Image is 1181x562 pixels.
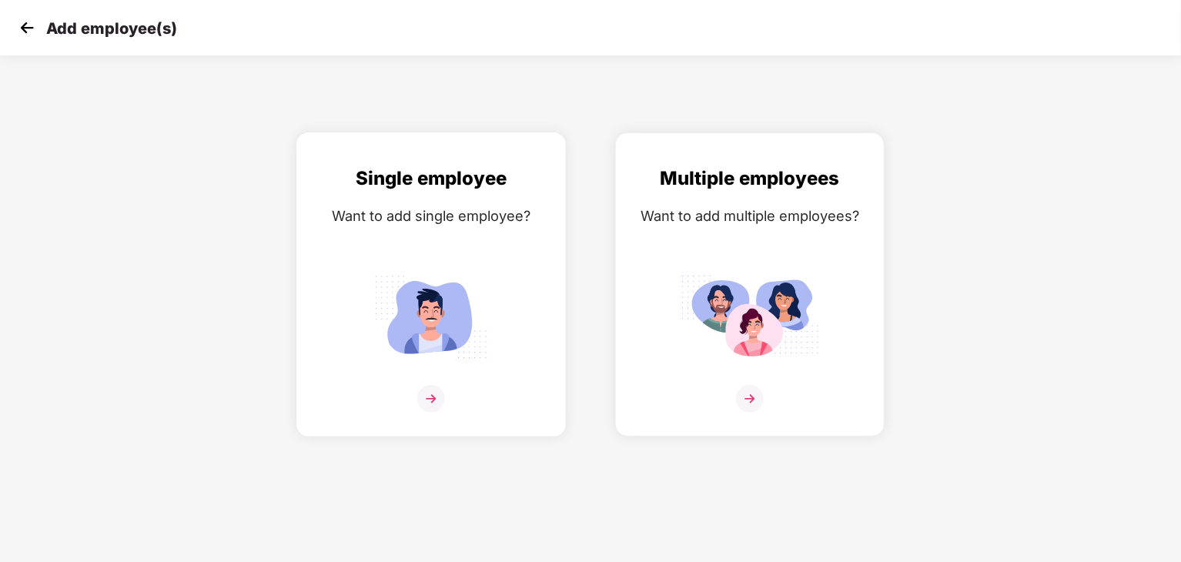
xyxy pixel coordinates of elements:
[362,269,500,365] img: svg+xml;base64,PHN2ZyB4bWxucz0iaHR0cDovL3d3dy53My5vcmcvMjAwMC9zdmciIGlkPSJTaW5nbGVfZW1wbG95ZWUiIH...
[313,164,550,193] div: Single employee
[46,19,177,38] p: Add employee(s)
[313,205,550,227] div: Want to add single employee?
[631,164,868,193] div: Multiple employees
[417,385,445,413] img: svg+xml;base64,PHN2ZyB4bWxucz0iaHR0cDovL3d3dy53My5vcmcvMjAwMC9zdmciIHdpZHRoPSIzNiIgaGVpZ2h0PSIzNi...
[15,16,38,39] img: svg+xml;base64,PHN2ZyB4bWxucz0iaHR0cDovL3d3dy53My5vcmcvMjAwMC9zdmciIHdpZHRoPSIzMCIgaGVpZ2h0PSIzMC...
[681,269,819,365] img: svg+xml;base64,PHN2ZyB4bWxucz0iaHR0cDovL3d3dy53My5vcmcvMjAwMC9zdmciIGlkPSJNdWx0aXBsZV9lbXBsb3llZS...
[631,205,868,227] div: Want to add multiple employees?
[736,385,764,413] img: svg+xml;base64,PHN2ZyB4bWxucz0iaHR0cDovL3d3dy53My5vcmcvMjAwMC9zdmciIHdpZHRoPSIzNiIgaGVpZ2h0PSIzNi...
